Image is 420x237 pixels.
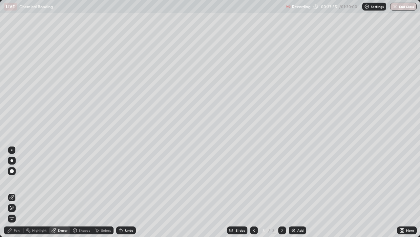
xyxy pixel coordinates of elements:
div: More [406,229,414,232]
div: Highlight [32,229,47,232]
div: 3 [261,228,267,232]
img: recording.375f2c34.svg [285,4,291,9]
p: Recording [292,4,310,9]
div: Add [297,229,304,232]
div: Slides [236,229,245,232]
div: 3 [272,227,276,233]
p: LIVE [6,4,15,9]
span: Erase all [8,217,15,221]
img: add-slide-button [291,228,296,233]
div: Undo [125,229,133,232]
div: Eraser [58,229,68,232]
p: Settings [371,5,384,8]
div: Pen [14,229,20,232]
div: Shapes [79,229,90,232]
img: class-settings-icons [364,4,369,9]
p: Chemical Bonding [19,4,53,9]
div: / [268,228,270,232]
img: end-class-cross [392,4,398,9]
button: End Class [390,3,417,11]
div: Select [101,229,111,232]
